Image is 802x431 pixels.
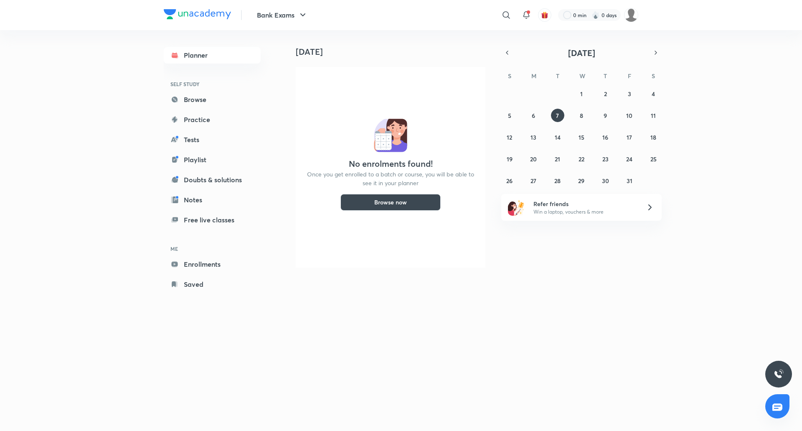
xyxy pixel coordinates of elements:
button: October 15, 2025 [575,130,588,144]
abbr: October 12, 2025 [507,133,512,141]
span: [DATE] [568,47,595,59]
a: Doubts & solutions [164,171,261,188]
button: October 9, 2025 [599,109,612,122]
button: October 20, 2025 [527,152,540,166]
abbr: October 15, 2025 [579,133,584,141]
button: October 7, 2025 [551,109,564,122]
button: [DATE] [513,47,650,59]
abbr: October 29, 2025 [578,177,584,185]
a: Enrollments [164,256,261,273]
p: Once you get enrolled to a batch or course, you will be able to see it in your planner [306,170,475,187]
button: October 27, 2025 [527,174,540,187]
abbr: October 14, 2025 [555,133,561,141]
a: Free live classes [164,212,261,228]
abbr: October 20, 2025 [530,155,537,163]
abbr: October 10, 2025 [626,112,632,120]
abbr: October 25, 2025 [650,155,657,163]
button: October 2, 2025 [599,87,612,100]
img: ttu [774,369,784,379]
abbr: October 11, 2025 [651,112,656,120]
h4: No enrolments found! [349,159,433,169]
p: Win a laptop, vouchers & more [533,208,636,216]
abbr: October 5, 2025 [508,112,511,120]
abbr: October 19, 2025 [507,155,513,163]
abbr: Sunday [508,72,511,80]
img: avatar [541,11,548,19]
abbr: October 8, 2025 [580,112,583,120]
button: Bank Exams [252,7,313,23]
abbr: Thursday [604,72,607,80]
button: October 11, 2025 [647,109,660,122]
h4: [DATE] [296,47,492,57]
abbr: October 16, 2025 [602,133,608,141]
abbr: October 18, 2025 [650,133,656,141]
button: October 4, 2025 [647,87,660,100]
abbr: October 24, 2025 [626,155,632,163]
a: Planner [164,47,261,64]
button: October 3, 2025 [623,87,636,100]
abbr: October 13, 2025 [530,133,536,141]
a: Playlist [164,151,261,168]
abbr: October 31, 2025 [627,177,632,185]
button: October 23, 2025 [599,152,612,166]
abbr: October 26, 2025 [506,177,513,185]
button: October 24, 2025 [623,152,636,166]
button: October 22, 2025 [575,152,588,166]
button: avatar [538,8,551,22]
abbr: Tuesday [556,72,559,80]
button: October 25, 2025 [647,152,660,166]
img: streak [591,11,600,19]
button: October 5, 2025 [503,109,516,122]
abbr: October 28, 2025 [554,177,561,185]
button: October 19, 2025 [503,152,516,166]
abbr: Saturday [652,72,655,80]
abbr: October 2, 2025 [604,90,607,98]
a: Practice [164,111,261,128]
button: October 14, 2025 [551,130,564,144]
abbr: Monday [531,72,536,80]
button: October 8, 2025 [575,109,588,122]
button: October 17, 2025 [623,130,636,144]
img: referral [508,199,525,216]
img: No events [374,119,407,152]
button: October 10, 2025 [623,109,636,122]
abbr: Friday [628,72,631,80]
a: Tests [164,131,261,148]
button: October 21, 2025 [551,152,564,166]
a: Company Logo [164,9,231,21]
h6: SELF STUDY [164,77,261,91]
abbr: October 7, 2025 [556,112,559,120]
button: October 16, 2025 [599,130,612,144]
abbr: October 6, 2025 [532,112,535,120]
abbr: October 4, 2025 [652,90,655,98]
abbr: October 17, 2025 [627,133,632,141]
button: Browse now [340,194,441,211]
a: Notes [164,191,261,208]
abbr: October 1, 2025 [580,90,583,98]
button: October 18, 2025 [647,130,660,144]
button: October 31, 2025 [623,174,636,187]
button: October 6, 2025 [527,109,540,122]
h6: Refer friends [533,199,636,208]
a: Browse [164,91,261,108]
abbr: Wednesday [579,72,585,80]
button: October 13, 2025 [527,130,540,144]
abbr: October 22, 2025 [579,155,584,163]
button: October 28, 2025 [551,174,564,187]
abbr: October 23, 2025 [602,155,609,163]
button: October 30, 2025 [599,174,612,187]
h6: ME [164,242,261,256]
button: October 12, 2025 [503,130,516,144]
abbr: October 3, 2025 [628,90,631,98]
img: Company Logo [164,9,231,19]
abbr: October 21, 2025 [555,155,560,163]
a: Saved [164,276,261,293]
button: October 1, 2025 [575,87,588,100]
button: October 26, 2025 [503,174,516,187]
abbr: October 9, 2025 [604,112,607,120]
abbr: October 27, 2025 [530,177,536,185]
img: Piyush Mishra [624,8,638,22]
button: October 29, 2025 [575,174,588,187]
abbr: October 30, 2025 [602,177,609,185]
